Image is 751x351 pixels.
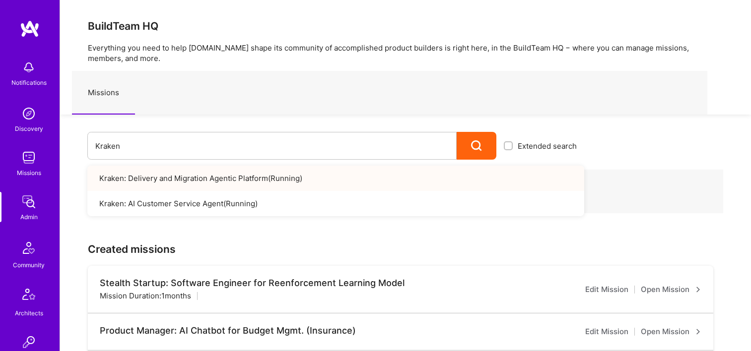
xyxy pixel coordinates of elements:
[88,43,723,63] p: Everything you need to help [DOMAIN_NAME] shape its community of accomplished product builders is...
[19,148,39,168] img: teamwork
[19,192,39,212] img: admin teamwork
[17,168,41,178] div: Missions
[20,20,40,38] img: logo
[88,20,723,32] h3: BuildTeam HQ
[100,325,356,336] div: Product Manager: AI Chatbot for Budget Mgmt. (Insurance)
[72,71,135,115] a: Missions
[13,260,45,270] div: Community
[641,284,701,295] a: Open Mission
[585,326,628,338] a: Edit Mission
[87,166,584,191] a: Kraken: Delivery and Migration Agentic Platform(Running)
[95,133,449,159] input: What type of mission are you looking for?
[19,104,39,123] img: discovery
[585,284,628,295] a: Edit Mission
[641,326,701,338] a: Open Mission
[471,140,482,152] i: icon Search
[100,278,405,289] div: Stealth Startup: Software Engineer for Reenforcement Learning Model
[17,236,41,260] img: Community
[15,308,43,318] div: Architects
[15,123,43,134] div: Discovery
[11,77,47,88] div: Notifications
[20,212,38,222] div: Admin
[88,243,723,255] h3: Created missions
[19,58,39,77] img: bell
[17,284,41,308] img: Architects
[87,191,584,216] a: Kraken: AI Customer Service Agent(Running)
[100,291,191,301] div: Mission Duration: 1 months
[695,287,701,292] i: icon ArrowRight
[695,329,701,335] i: icon ArrowRight
[518,141,577,151] span: Extended search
